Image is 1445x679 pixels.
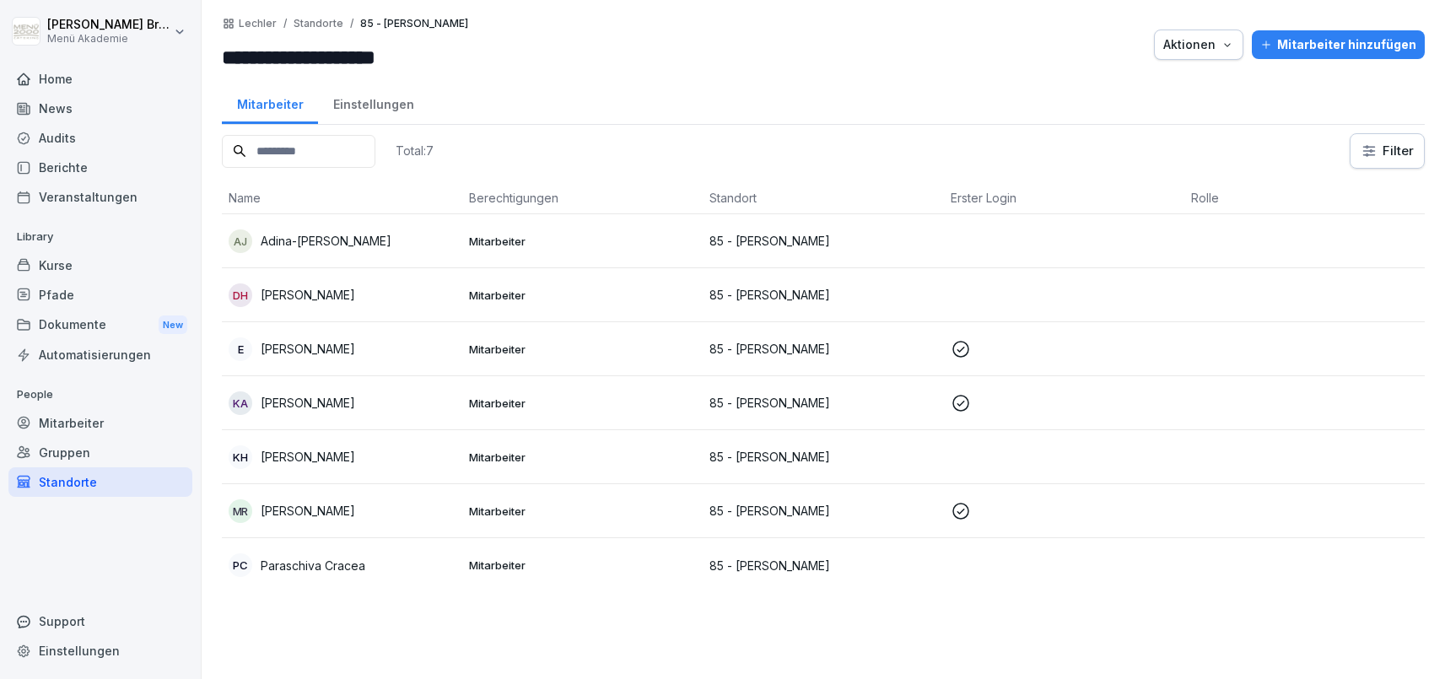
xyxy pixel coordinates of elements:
div: DH [229,283,252,307]
a: Audits [8,123,192,153]
th: Erster Login [944,182,1184,214]
p: 85 - [PERSON_NAME] [709,448,936,466]
p: 85 - [PERSON_NAME] [709,557,936,574]
div: Aktionen [1163,35,1234,54]
p: [PERSON_NAME] [261,448,355,466]
p: Library [8,224,192,251]
p: 85 - [PERSON_NAME] [709,502,936,520]
div: Support [8,606,192,636]
p: / [350,18,353,30]
a: Mitarbeiter [222,81,318,124]
p: Mitarbeiter [469,504,696,519]
a: Einstellungen [318,81,429,124]
p: Mitarbeiter [469,450,696,465]
th: Standort [703,182,943,214]
p: Mitarbeiter [469,558,696,573]
p: 85 - [PERSON_NAME] [709,394,936,412]
div: Filter [1361,143,1414,159]
button: Filter [1351,134,1424,168]
a: Lechler [239,18,277,30]
div: KH [229,445,252,469]
p: People [8,381,192,408]
div: PC [229,553,252,577]
p: 85 - [PERSON_NAME] [709,232,936,250]
p: / [283,18,287,30]
p: Total: 7 [396,143,434,159]
a: Standorte [8,467,192,497]
a: Veranstaltungen [8,182,192,212]
p: Mitarbeiter [469,342,696,357]
p: Standorte [294,18,343,30]
p: Paraschiva Cracea [261,557,365,574]
div: Dokumente [8,310,192,341]
p: Mitarbeiter [469,396,696,411]
p: 85 - [PERSON_NAME] [709,340,936,358]
p: Adina-[PERSON_NAME] [261,232,391,250]
div: MR [229,499,252,523]
p: 85 - [PERSON_NAME] [360,18,468,30]
a: DokumenteNew [8,310,192,341]
a: Kurse [8,251,192,280]
a: News [8,94,192,123]
div: New [159,315,187,335]
p: Menü Akademie [47,33,170,45]
p: [PERSON_NAME] [261,340,355,358]
p: [PERSON_NAME] [261,502,355,520]
div: AJ [229,229,252,253]
p: 85 - [PERSON_NAME] [709,286,936,304]
div: KA [229,391,252,415]
th: Berechtigungen [462,182,703,214]
th: Name [222,182,462,214]
a: Home [8,64,192,94]
p: Mitarbeiter [469,288,696,303]
div: E [229,337,252,361]
a: Pfade [8,280,192,310]
button: Mitarbeiter hinzufügen [1252,30,1425,59]
a: Mitarbeiter [8,408,192,438]
div: Mitarbeiter hinzufügen [1260,35,1416,54]
a: Einstellungen [8,636,192,666]
p: [PERSON_NAME] [261,286,355,304]
p: [PERSON_NAME] Bruns [47,18,170,32]
a: Berichte [8,153,192,182]
a: Automatisierungen [8,340,192,369]
button: Aktionen [1154,30,1243,60]
p: [PERSON_NAME] [261,394,355,412]
p: Mitarbeiter [469,234,696,249]
a: Gruppen [8,438,192,467]
th: Rolle [1184,182,1425,214]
